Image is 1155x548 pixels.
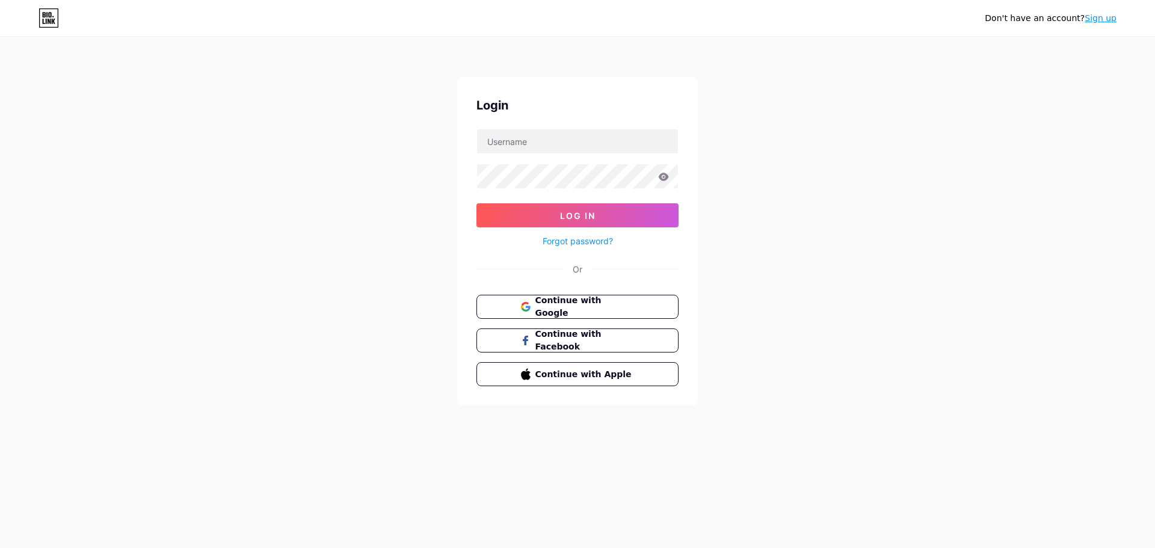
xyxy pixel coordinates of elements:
[476,328,679,353] button: Continue with Facebook
[476,203,679,227] button: Log In
[535,294,635,319] span: Continue with Google
[560,211,596,221] span: Log In
[476,96,679,114] div: Login
[543,235,613,247] a: Forgot password?
[985,12,1116,25] div: Don't have an account?
[535,328,635,353] span: Continue with Facebook
[476,362,679,386] button: Continue with Apple
[1085,13,1116,23] a: Sign up
[476,295,679,319] button: Continue with Google
[477,129,678,153] input: Username
[535,368,635,381] span: Continue with Apple
[573,263,582,276] div: Or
